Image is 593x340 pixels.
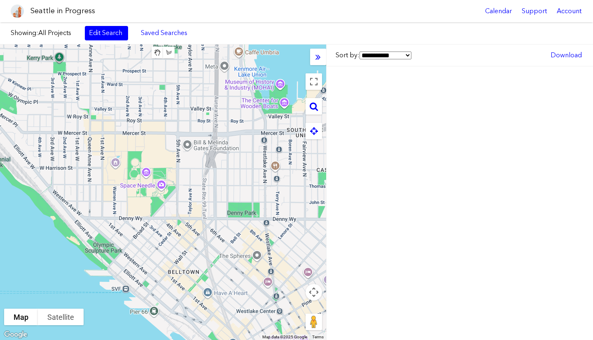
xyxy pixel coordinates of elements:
a: Edit Search [85,26,128,40]
button: Draw a shape [163,47,175,58]
h1: Seattle in Progress [30,6,95,16]
button: Map camera controls [306,284,322,300]
button: Show street map [4,309,38,325]
span: Map data ©2025 Google [262,335,307,339]
label: Showing: [11,28,77,38]
img: favicon-96x96.png [11,5,24,18]
a: Download [546,48,586,62]
button: Toggle fullscreen view [306,73,322,90]
a: Terms [312,335,324,339]
button: Stop drawing [152,47,163,58]
span: All Projects [38,29,71,37]
a: Saved Searches [136,26,192,40]
button: Drag Pegman onto the map to open Street View [306,314,322,330]
label: Sort by: [336,51,411,60]
select: Sort by: [360,52,411,59]
button: Show satellite imagery [38,309,84,325]
img: Google [2,329,29,340]
a: Open this area in Google Maps (opens a new window) [2,329,29,340]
